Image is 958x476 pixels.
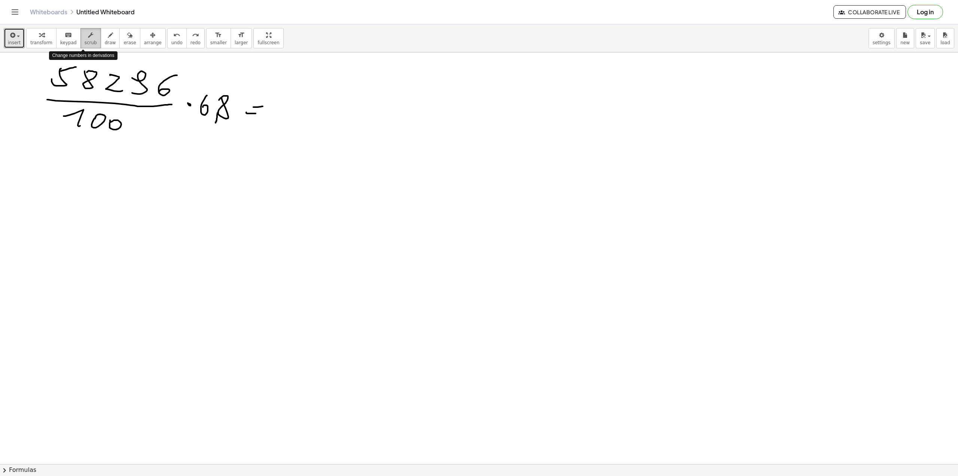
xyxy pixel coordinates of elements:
span: save [920,40,930,45]
i: redo [192,31,199,40]
span: new [900,40,910,45]
span: fullscreen [257,40,279,45]
span: redo [190,40,201,45]
button: redoredo [186,28,205,48]
span: keypad [60,40,77,45]
button: save [916,28,935,48]
button: draw [101,28,120,48]
span: arrange [144,40,162,45]
a: Whiteboards [30,8,67,16]
button: format_sizelarger [231,28,252,48]
span: insert [8,40,21,45]
button: undoundo [167,28,187,48]
button: fullscreen [253,28,283,48]
span: Collaborate Live [840,9,900,15]
i: undo [173,31,180,40]
button: format_sizesmaller [206,28,231,48]
button: Log in [907,5,943,19]
button: new [896,28,914,48]
i: format_size [215,31,222,40]
span: load [940,40,950,45]
span: larger [235,40,248,45]
span: erase [123,40,136,45]
button: scrub [80,28,101,48]
i: format_size [238,31,245,40]
span: smaller [210,40,227,45]
button: transform [26,28,57,48]
button: load [936,28,954,48]
span: transform [30,40,52,45]
span: undo [171,40,183,45]
button: erase [119,28,140,48]
button: Collaborate Live [833,5,906,19]
button: settings [869,28,895,48]
button: keyboardkeypad [56,28,81,48]
div: Change numbers in derivations [49,51,117,60]
span: draw [105,40,116,45]
span: settings [873,40,891,45]
i: keyboard [65,31,72,40]
button: Toggle navigation [9,6,21,18]
span: scrub [85,40,97,45]
button: arrange [140,28,166,48]
button: insert [4,28,25,48]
